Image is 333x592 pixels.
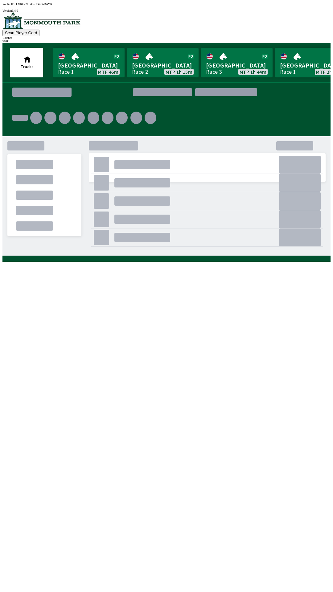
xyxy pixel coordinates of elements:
[102,112,113,124] div: .
[30,112,42,124] div: .
[127,48,199,77] a: [GEOGRAPHIC_DATA]Race 2MTP 1h 15m
[94,175,109,191] div: .
[114,178,170,187] div: .
[94,157,109,172] div: .
[7,141,44,150] div: .
[206,69,222,74] div: Race 3
[2,2,331,6] div: Public ID:
[114,196,170,206] div: .
[58,69,74,74] div: Race 1
[44,112,56,124] div: .
[94,212,109,227] div: .
[2,12,80,29] img: venue logo
[21,64,34,69] span: Tracks
[2,36,331,39] div: Balance
[2,9,331,12] div: Version 1.4.0
[16,206,53,215] div: .
[240,69,266,74] span: MTP 1h 44m
[206,61,268,69] span: [GEOGRAPHIC_DATA]
[98,69,118,74] span: MTP 46m
[94,193,109,209] div: .
[114,233,170,242] div: .
[2,30,39,36] button: Scan Player Card
[89,188,326,256] div: .
[88,112,99,124] div: .
[280,69,296,74] div: Race 1
[130,112,142,124] div: .
[2,39,331,43] div: $ 0.00
[260,90,321,95] div: .
[16,2,52,6] span: LXRG-ZUPG-HG2G-DAYK
[279,210,321,228] div: .
[10,48,43,77] button: Tracks
[279,156,321,174] div: .
[59,112,71,124] div: .
[16,160,53,169] div: .
[12,115,28,121] div: .
[58,61,120,69] span: [GEOGRAPHIC_DATA]
[132,69,148,74] div: Race 2
[132,61,194,69] span: [GEOGRAPHIC_DATA]
[145,112,156,124] div: .
[16,221,53,231] div: .
[116,112,128,124] div: .
[94,230,109,245] div: .
[159,109,321,140] div: .
[73,112,85,124] div: .
[114,160,170,169] div: .
[53,48,125,77] a: [GEOGRAPHIC_DATA]Race 1MTP 46m
[114,215,170,224] div: .
[201,48,273,77] a: [GEOGRAPHIC_DATA]Race 3MTP 1h 44m
[279,228,321,246] div: .
[279,174,321,192] div: .
[279,192,321,210] div: .
[16,191,53,200] div: .
[16,175,53,184] div: .
[166,69,192,74] span: MTP 1h 15m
